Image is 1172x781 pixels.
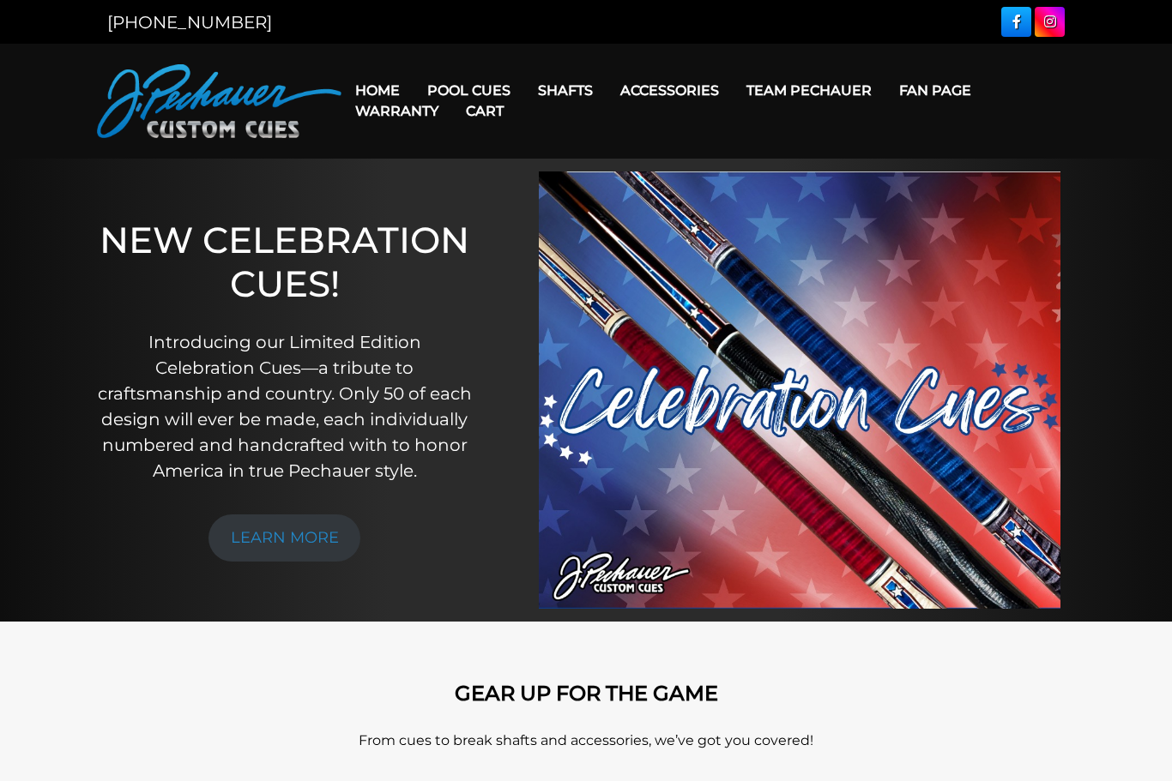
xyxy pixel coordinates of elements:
img: Pechauer Custom Cues [97,64,341,138]
a: Team Pechauer [733,69,885,112]
a: Pool Cues [414,69,524,112]
h1: NEW CELEBRATION CUES! [96,219,472,305]
a: [PHONE_NUMBER] [107,12,272,33]
strong: GEAR UP FOR THE GAME [455,681,718,706]
p: From cues to break shafts and accessories, we’ve got you covered! [97,730,1075,751]
p: Introducing our Limited Edition Celebration Cues—a tribute to craftsmanship and country. Only 50 ... [96,329,472,484]
a: Home [341,69,414,112]
a: LEARN MORE [208,514,361,562]
a: Fan Page [885,69,985,112]
a: Shafts [524,69,607,112]
a: Warranty [341,89,452,133]
a: Cart [452,89,517,133]
a: Accessories [607,69,733,112]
